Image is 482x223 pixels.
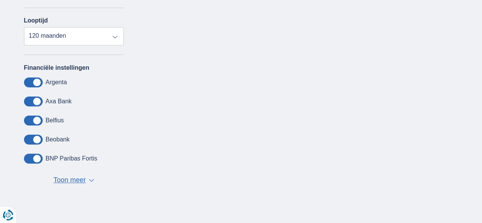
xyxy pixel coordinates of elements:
[24,17,48,24] label: Looptijd
[46,117,64,124] label: Belfius
[46,79,67,86] label: Argenta
[46,136,70,143] label: Beobank
[46,155,98,162] label: BNP Paribas Fortis
[51,175,96,186] button: Toon meer ▼
[46,98,72,105] label: Axa Bank
[89,179,94,182] span: ▼
[24,64,90,71] label: Financiële instellingen
[53,175,86,185] span: Toon meer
